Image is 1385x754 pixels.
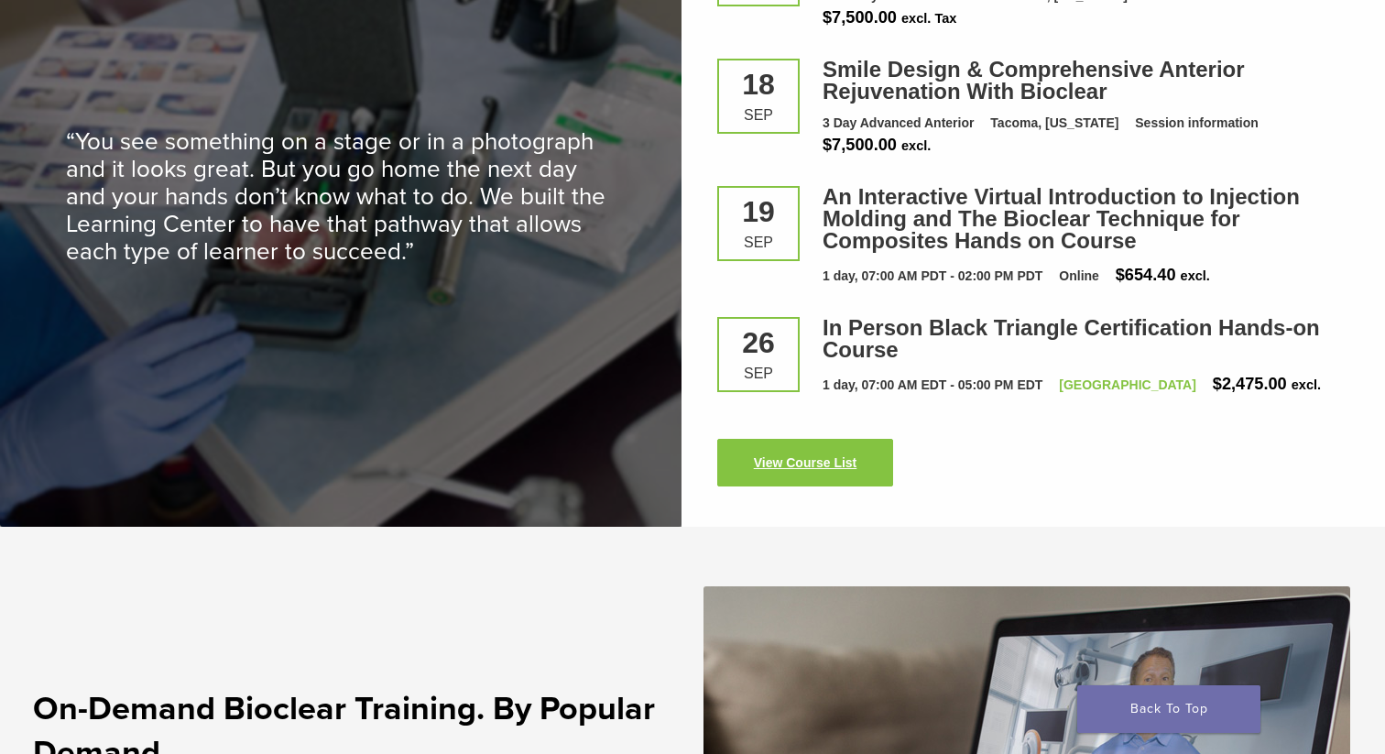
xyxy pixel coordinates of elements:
span: $2,475.00 [1213,375,1287,393]
span: excl. [1181,268,1210,283]
div: 19 [733,197,784,226]
a: An Interactive Virtual Introduction to Injection Molding and The Bioclear Technique for Composite... [823,184,1300,253]
div: 3 Day Advanced Anterior [823,114,974,133]
span: excl. [901,138,931,153]
span: $654.40 [1116,266,1176,284]
p: “You see something on a stage or in a photograph and it looks great. But you go home the next day... [66,128,616,266]
a: [GEOGRAPHIC_DATA] [1059,377,1196,392]
div: Sep [733,366,784,381]
div: Session information [1135,114,1259,133]
a: Smile Design & Comprehensive Anterior Rejuvenation With Bioclear [823,57,1245,104]
div: 1 day, 07:00 AM PDT - 02:00 PM PDT [823,267,1042,286]
a: In Person Black Triangle Certification Hands-on Course [823,315,1320,362]
span: excl. Tax [901,11,956,26]
a: Back To Top [1077,685,1260,733]
div: 1 day, 07:00 AM EDT - 05:00 PM EDT [823,376,1042,395]
div: Tacoma, [US_STATE] [990,114,1118,133]
div: Sep [733,108,784,123]
div: Sep [733,235,784,250]
span: $7,500.00 [823,8,897,27]
div: Online [1059,267,1099,286]
div: 18 [733,70,784,99]
span: $7,500.00 [823,136,897,154]
span: excl. [1292,377,1321,392]
div: 26 [733,328,784,357]
a: View Course List [717,439,893,486]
